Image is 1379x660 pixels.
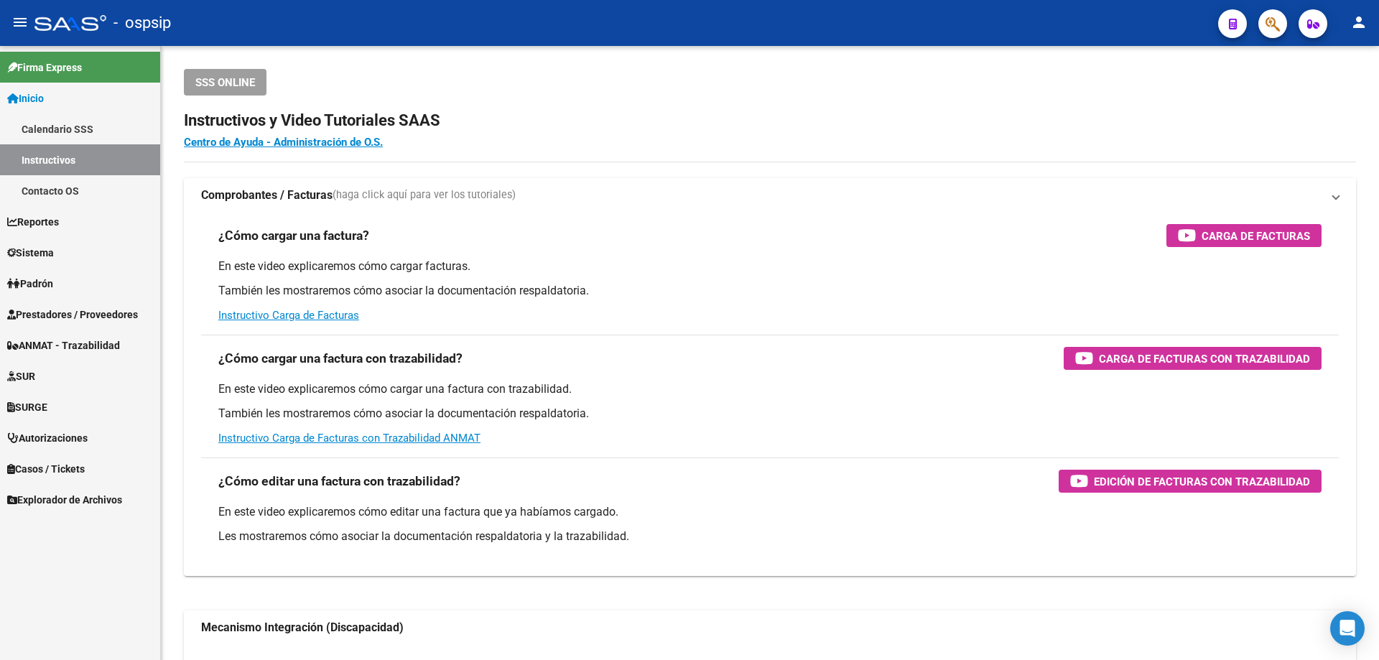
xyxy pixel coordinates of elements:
[113,7,171,39] span: - ospsip
[7,430,88,446] span: Autorizaciones
[7,307,138,322] span: Prestadores / Proveedores
[218,432,480,445] a: Instructivo Carga de Facturas con Trazabilidad ANMAT
[218,348,463,368] h3: ¿Cómo cargar una factura con trazabilidad?
[7,276,53,292] span: Padrón
[218,226,369,246] h3: ¿Cómo cargar una factura?
[1350,14,1368,31] mat-icon: person
[7,338,120,353] span: ANMAT - Trazabilidad
[1064,347,1322,370] button: Carga de Facturas con Trazabilidad
[218,529,1322,544] p: Les mostraremos cómo asociar la documentación respaldatoria y la trazabilidad.
[1059,470,1322,493] button: Edición de Facturas con Trazabilidad
[7,368,35,384] span: SUR
[218,309,359,322] a: Instructivo Carga de Facturas
[7,60,82,75] span: Firma Express
[201,620,404,636] strong: Mecanismo Integración (Discapacidad)
[218,471,460,491] h3: ¿Cómo editar una factura con trazabilidad?
[195,76,255,89] span: SSS ONLINE
[7,492,122,508] span: Explorador de Archivos
[7,245,54,261] span: Sistema
[184,136,383,149] a: Centro de Ayuda - Administración de O.S.
[201,187,333,203] strong: Comprobantes / Facturas
[7,461,85,477] span: Casos / Tickets
[7,90,44,106] span: Inicio
[1166,224,1322,247] button: Carga de Facturas
[7,399,47,415] span: SURGE
[333,187,516,203] span: (haga click aquí para ver los tutoriales)
[218,259,1322,274] p: En este video explicaremos cómo cargar facturas.
[184,69,266,96] button: SSS ONLINE
[218,504,1322,520] p: En este video explicaremos cómo editar una factura que ya habíamos cargado.
[184,107,1356,134] h2: Instructivos y Video Tutoriales SAAS
[218,381,1322,397] p: En este video explicaremos cómo cargar una factura con trazabilidad.
[218,406,1322,422] p: También les mostraremos cómo asociar la documentación respaldatoria.
[7,214,59,230] span: Reportes
[11,14,29,31] mat-icon: menu
[184,178,1356,213] mat-expansion-panel-header: Comprobantes / Facturas(haga click aquí para ver los tutoriales)
[1094,473,1310,491] span: Edición de Facturas con Trazabilidad
[1099,350,1310,368] span: Carga de Facturas con Trazabilidad
[1330,611,1365,646] div: Open Intercom Messenger
[218,283,1322,299] p: También les mostraremos cómo asociar la documentación respaldatoria.
[184,213,1356,576] div: Comprobantes / Facturas(haga click aquí para ver los tutoriales)
[1202,227,1310,245] span: Carga de Facturas
[184,610,1356,645] mat-expansion-panel-header: Mecanismo Integración (Discapacidad)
